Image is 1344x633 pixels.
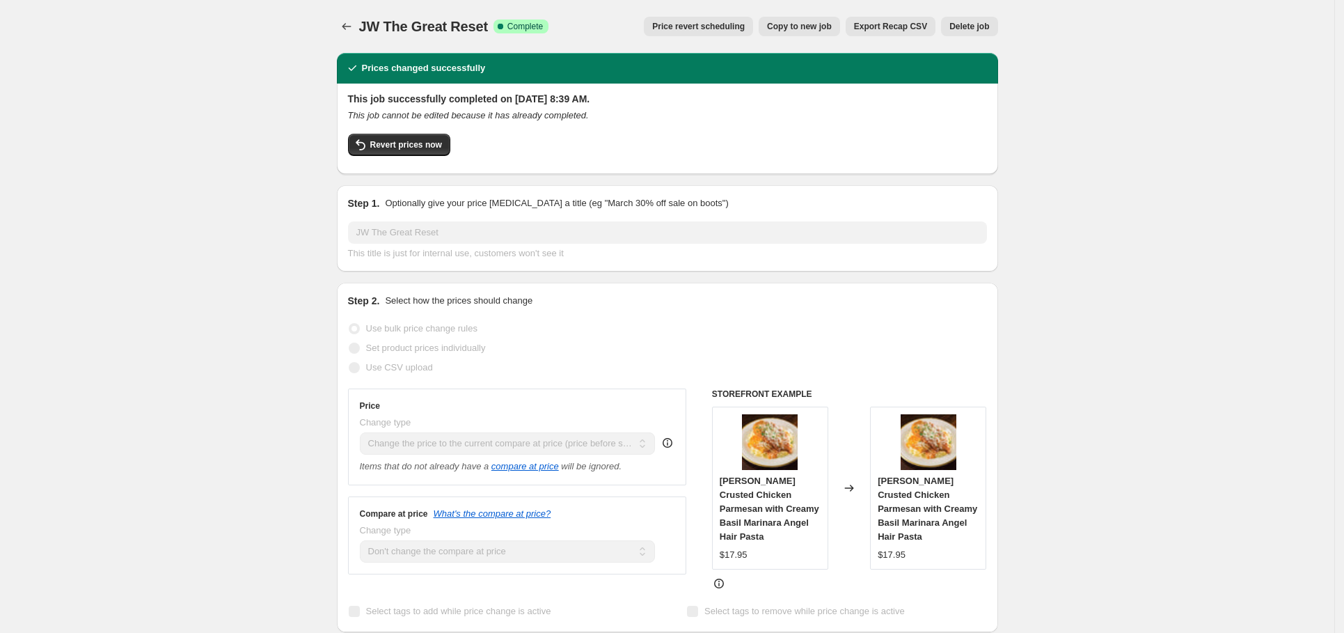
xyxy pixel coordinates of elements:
h3: Compare at price [360,508,428,519]
p: Optionally give your price [MEDICAL_DATA] a title (eg "March 30% off sale on boots") [385,196,728,210]
span: Price revert scheduling [652,21,745,32]
div: $17.95 [878,548,906,562]
img: Chicken-Parmesan-2_80x.jpg [901,414,956,470]
span: Change type [360,525,411,536]
h2: Step 2. [348,294,380,308]
input: 30% off holiday sale [348,221,987,244]
button: compare at price [491,461,559,471]
button: Price change jobs [337,17,356,36]
i: This job cannot be edited because it has already completed. [348,110,589,120]
button: Price revert scheduling [644,17,753,36]
div: $17.95 [720,548,748,562]
i: will be ignored. [561,461,622,471]
p: Select how the prices should change [385,294,532,308]
span: Use CSV upload [366,362,433,373]
span: Complete [507,21,543,32]
span: JW The Great Reset [359,19,488,34]
span: [PERSON_NAME] Crusted Chicken Parmesan with Creamy Basil Marinara Angel Hair Pasta [878,476,977,542]
button: Revert prices now [348,134,450,156]
span: Export Recap CSV [854,21,927,32]
h2: Step 1. [348,196,380,210]
button: Export Recap CSV [846,17,935,36]
span: Revert prices now [370,139,442,150]
img: Chicken-Parmesan-2_80x.jpg [742,414,798,470]
span: Select tags to remove while price change is active [704,606,905,616]
span: Delete job [949,21,989,32]
span: Use bulk price change rules [366,323,477,334]
button: Delete job [941,17,997,36]
button: Copy to new job [759,17,840,36]
span: Change type [360,417,411,428]
i: Items that do not already have a [360,461,489,471]
span: [PERSON_NAME] Crusted Chicken Parmesan with Creamy Basil Marinara Angel Hair Pasta [720,476,819,542]
h2: Prices changed successfully [362,61,486,75]
h6: STOREFRONT EXAMPLE [712,389,987,400]
div: help [661,436,674,450]
button: What's the compare at price? [434,508,551,519]
h2: This job successfully completed on [DATE] 8:39 AM. [348,92,987,106]
span: Select tags to add while price change is active [366,606,551,616]
span: This title is just for internal use, customers won't see it [348,248,564,258]
span: Set product prices individually [366,343,486,353]
h3: Price [360,400,380,412]
span: Copy to new job [767,21,832,32]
